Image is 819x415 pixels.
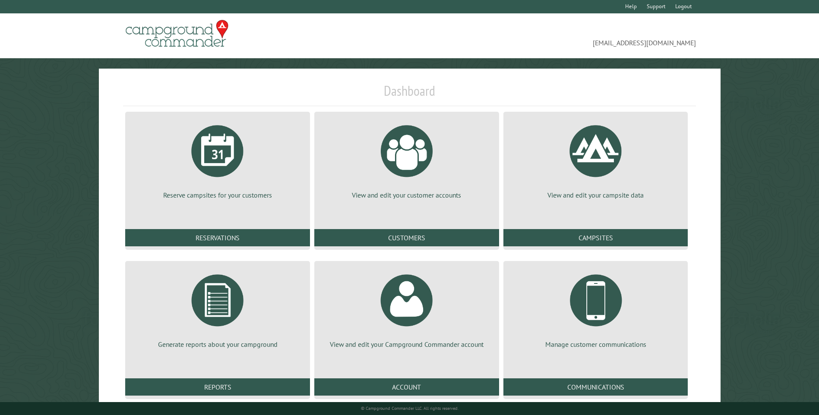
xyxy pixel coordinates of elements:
[514,119,678,200] a: View and edit your campsite data
[123,17,231,50] img: Campground Commander
[514,268,678,349] a: Manage customer communications
[314,229,499,246] a: Customers
[125,378,310,396] a: Reports
[361,406,459,411] small: © Campground Commander LLC. All rights reserved.
[136,190,300,200] p: Reserve campsites for your customers
[503,229,688,246] a: Campsites
[136,340,300,349] p: Generate reports about your campground
[503,378,688,396] a: Communications
[514,190,678,200] p: View and edit your campsite data
[410,24,696,48] span: [EMAIL_ADDRESS][DOMAIN_NAME]
[125,229,310,246] a: Reservations
[514,340,678,349] p: Manage customer communications
[325,268,489,349] a: View and edit your Campground Commander account
[136,119,300,200] a: Reserve campsites for your customers
[136,268,300,349] a: Generate reports about your campground
[123,82,696,106] h1: Dashboard
[325,119,489,200] a: View and edit your customer accounts
[314,378,499,396] a: Account
[325,190,489,200] p: View and edit your customer accounts
[325,340,489,349] p: View and edit your Campground Commander account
